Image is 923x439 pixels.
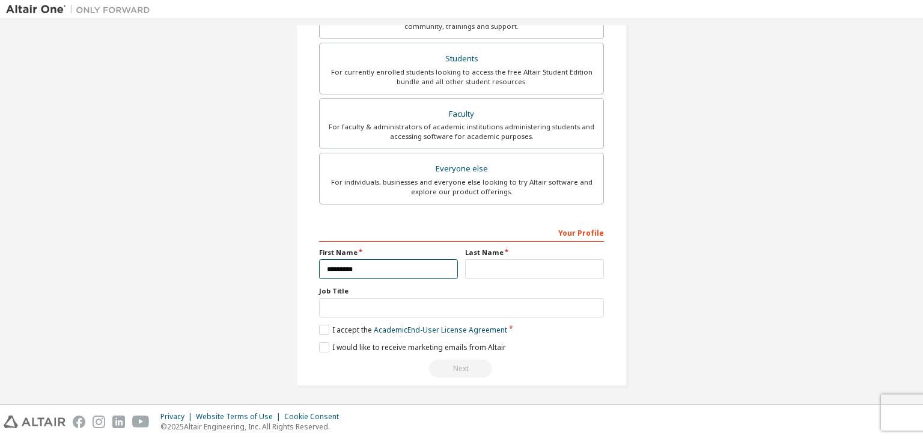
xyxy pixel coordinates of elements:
div: For individuals, businesses and everyone else looking to try Altair software and explore our prod... [327,177,596,197]
a: Academic End-User License Agreement [374,325,507,335]
div: Privacy [160,412,196,422]
label: Job Title [319,286,604,296]
img: Altair One [6,4,156,16]
div: Cookie Consent [284,412,346,422]
label: First Name [319,248,458,257]
div: For faculty & administrators of academic institutions administering students and accessing softwa... [327,122,596,141]
div: Website Terms of Use [196,412,284,422]
img: facebook.svg [73,416,85,428]
img: linkedin.svg [112,416,125,428]
label: Last Name [465,248,604,257]
div: Your Profile [319,223,604,242]
div: Everyone else [327,161,596,177]
label: I accept the [319,325,507,335]
img: youtube.svg [132,416,150,428]
label: I would like to receive marketing emails from Altair [319,342,506,352]
p: © 2025 Altair Engineering, Inc. All Rights Reserved. [160,422,346,432]
div: Faculty [327,106,596,123]
img: instagram.svg [93,416,105,428]
div: Read and acccept EULA to continue [319,360,604,378]
img: altair_logo.svg [4,416,65,428]
div: Students [327,51,596,67]
div: For currently enrolled students looking to access the free Altair Student Edition bundle and all ... [327,67,596,87]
